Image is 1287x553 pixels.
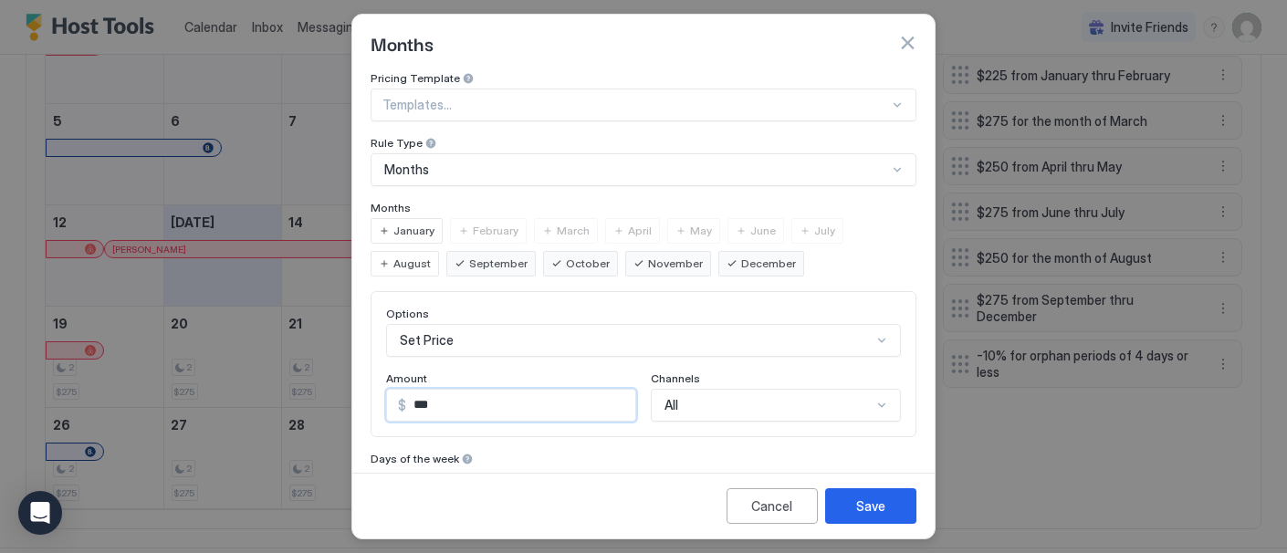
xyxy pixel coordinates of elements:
span: Days of the week [371,452,459,465]
div: Save [856,496,885,516]
span: June [750,223,776,239]
span: Months [371,29,434,57]
span: Amount [386,371,427,385]
span: Set Price [400,332,454,349]
input: Input Field [406,390,635,421]
span: November [648,256,703,272]
button: Save [825,488,916,524]
span: Channels [651,371,700,385]
span: August [393,256,431,272]
span: $ [398,397,406,413]
span: September [469,256,528,272]
div: Open Intercom Messenger [18,491,62,535]
span: April [628,223,652,239]
span: Options [386,307,429,320]
span: February [473,223,518,239]
span: Months [371,201,411,214]
span: December [741,256,796,272]
span: October [566,256,610,272]
div: Cancel [752,496,793,516]
span: Rule Type [371,136,423,150]
span: July [814,223,835,239]
button: Cancel [727,488,818,524]
span: May [690,223,712,239]
span: All [664,397,678,413]
span: Months [384,162,429,178]
span: March [557,223,590,239]
span: January [393,223,434,239]
span: Pricing Template [371,71,460,85]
